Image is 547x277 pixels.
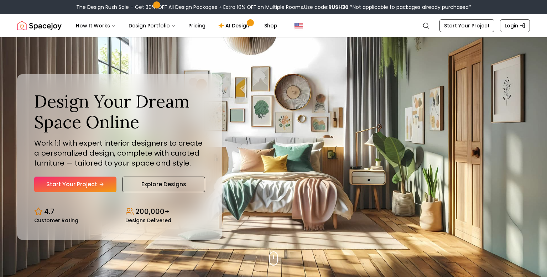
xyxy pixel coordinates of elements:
nav: Main [70,19,283,33]
a: Explore Designs [122,177,205,192]
img: Spacejoy Logo [17,19,62,33]
span: *Not applicable to packages already purchased* [349,4,471,11]
p: 4.7 [44,207,54,216]
div: Design stats [34,201,205,223]
a: Start Your Project [34,177,116,192]
a: Login [500,19,530,32]
a: Pricing [183,19,211,33]
h1: Design Your Dream Space Online [34,91,205,132]
div: The Design Rush Sale – Get 30% OFF All Design Packages + Extra 10% OFF on Multiple Rooms. [76,4,471,11]
p: Work 1:1 with expert interior designers to create a personalized design, complete with curated fu... [34,138,205,168]
small: Customer Rating [34,218,78,223]
span: Use code: [304,4,349,11]
a: Start Your Project [439,19,494,32]
button: How It Works [70,19,121,33]
small: Designs Delivered [125,218,171,223]
b: RUSH30 [328,4,349,11]
img: United States [295,21,303,30]
a: Spacejoy [17,19,62,33]
a: Shop [259,19,283,33]
button: Design Portfolio [123,19,181,33]
a: AI Design [213,19,257,33]
p: 200,000+ [135,207,170,216]
nav: Global [17,14,530,37]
